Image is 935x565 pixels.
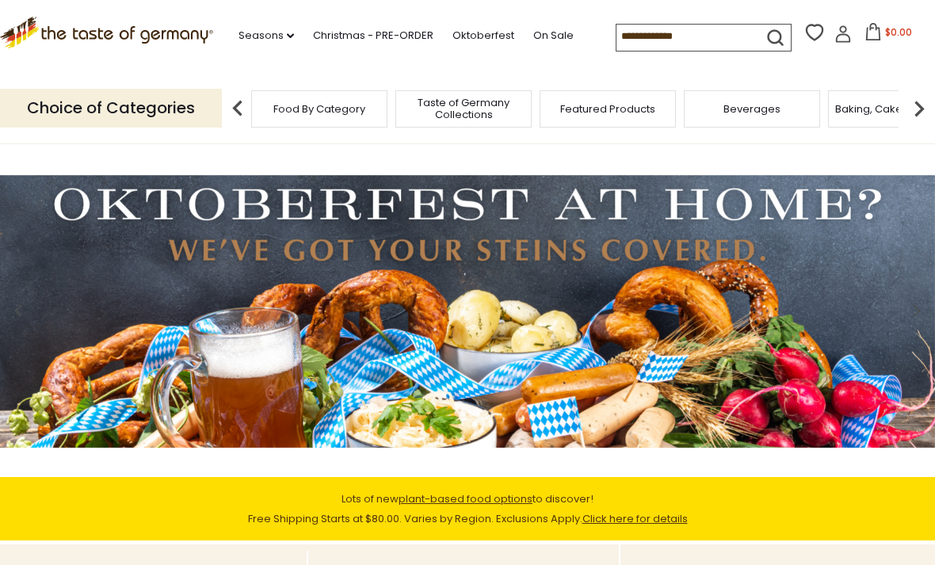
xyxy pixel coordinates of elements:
[273,103,365,115] a: Food By Category
[560,103,655,115] a: Featured Products
[452,27,514,44] a: Oktoberfest
[239,27,294,44] a: Seasons
[400,97,527,120] a: Taste of Germany Collections
[533,27,574,44] a: On Sale
[723,103,780,115] a: Beverages
[582,511,688,526] a: Click here for details
[248,491,688,526] span: Lots of new to discover! Free Shipping Starts at $80.00. Varies by Region. Exclusions Apply.
[222,93,254,124] img: previous arrow
[885,25,912,39] span: $0.00
[855,23,922,47] button: $0.00
[313,27,433,44] a: Christmas - PRE-ORDER
[903,93,935,124] img: next arrow
[399,491,532,506] a: plant-based food options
